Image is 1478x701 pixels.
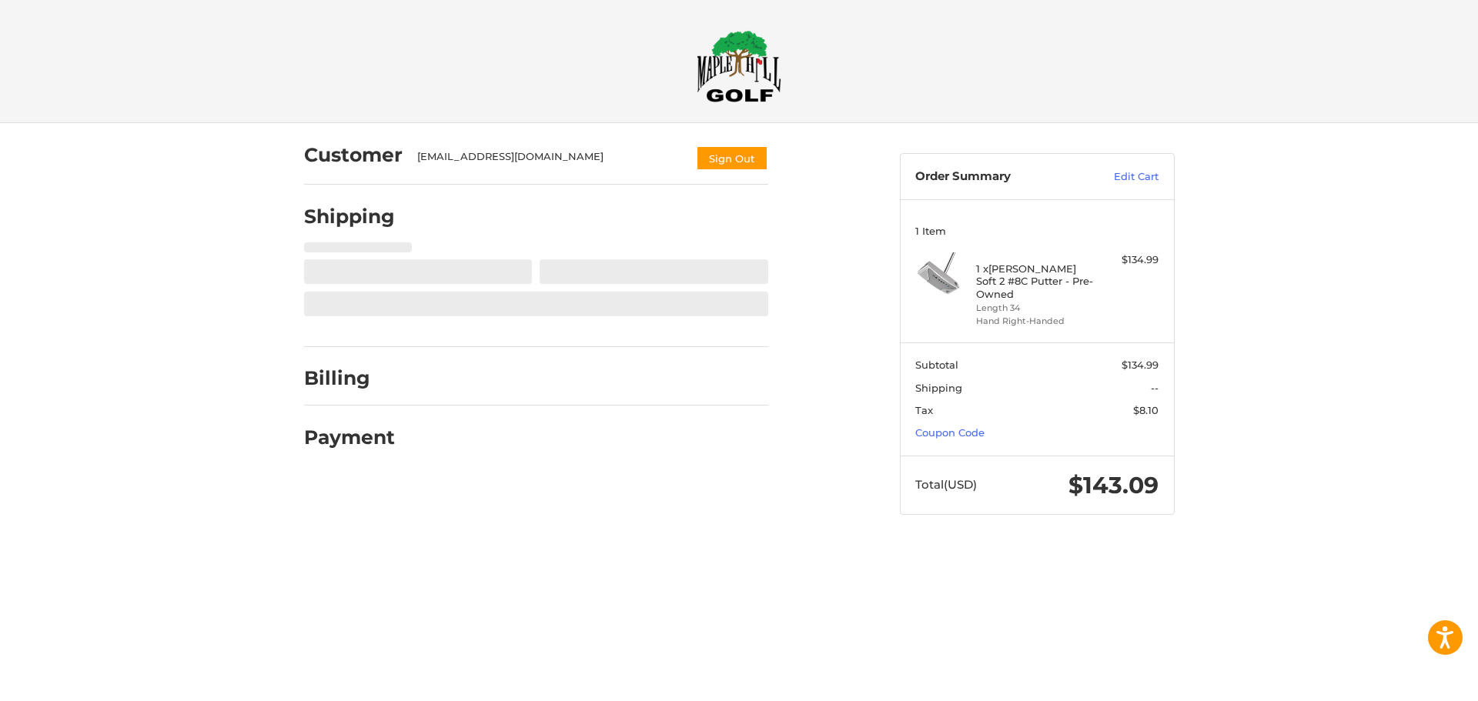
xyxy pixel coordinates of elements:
[915,426,985,439] a: Coupon Code
[1133,404,1159,416] span: $8.10
[304,426,395,449] h2: Payment
[976,315,1094,328] li: Hand Right-Handed
[915,404,933,416] span: Tax
[304,205,395,229] h2: Shipping
[915,359,958,371] span: Subtotal
[1068,471,1159,499] span: $143.09
[696,145,768,171] button: Sign Out
[1081,169,1159,185] a: Edit Cart
[1122,359,1159,371] span: $134.99
[304,366,394,390] h2: Billing
[915,477,977,492] span: Total (USD)
[697,30,781,102] img: Maple Hill Golf
[417,149,680,171] div: [EMAIL_ADDRESS][DOMAIN_NAME]
[915,169,1081,185] h3: Order Summary
[915,225,1159,237] h3: 1 Item
[1098,252,1159,268] div: $134.99
[976,302,1094,315] li: Length 34
[915,382,962,394] span: Shipping
[976,262,1094,300] h4: 1 x [PERSON_NAME] Soft 2 #8C Putter - Pre-Owned
[304,143,403,167] h2: Customer
[1151,382,1159,394] span: --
